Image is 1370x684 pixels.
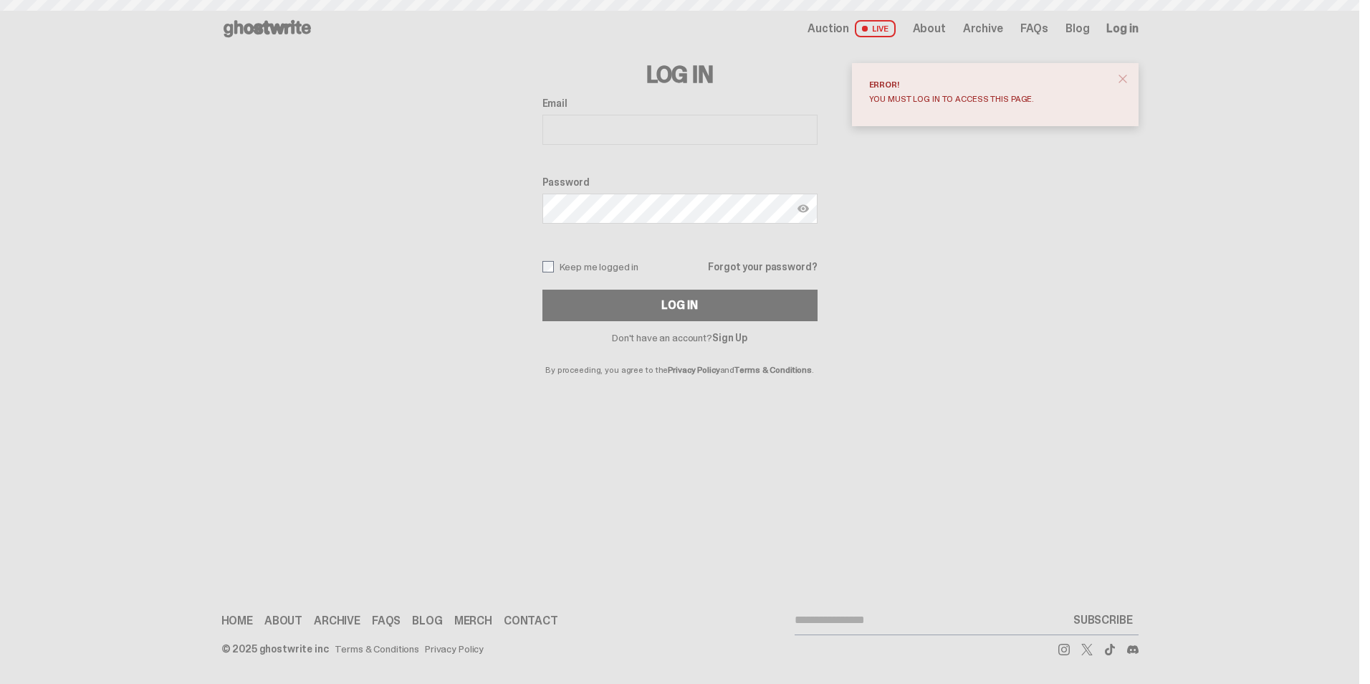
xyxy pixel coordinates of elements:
[542,343,818,374] p: By proceeding, you agree to the and .
[542,63,818,86] h3: Log In
[869,95,1110,103] div: You must log in to access this page.
[1065,23,1089,34] a: Blog
[314,615,360,627] a: Archive
[668,364,719,376] a: Privacy Policy
[1110,66,1136,92] button: close
[372,615,401,627] a: FAQs
[425,644,484,654] a: Privacy Policy
[412,615,442,627] a: Blog
[1106,23,1138,34] a: Log in
[963,23,1003,34] a: Archive
[504,615,558,627] a: Contact
[855,20,896,37] span: LIVE
[708,262,817,272] a: Forgot your password?
[808,23,849,34] span: Auction
[542,98,818,109] label: Email
[797,203,809,214] img: Show password
[542,333,818,343] p: Don't have an account?
[808,20,895,37] a: Auction LIVE
[542,261,639,272] label: Keep me logged in
[454,615,492,627] a: Merch
[1068,606,1139,635] button: SUBSCRIBE
[712,331,747,344] a: Sign Up
[542,290,818,321] button: Log In
[913,23,946,34] a: About
[221,644,329,654] div: © 2025 ghostwrite inc
[661,300,697,311] div: Log In
[221,615,253,627] a: Home
[542,261,554,272] input: Keep me logged in
[542,176,818,188] label: Password
[264,615,302,627] a: About
[1020,23,1048,34] a: FAQs
[734,364,812,376] a: Terms & Conditions
[335,644,419,654] a: Terms & Conditions
[869,80,1110,89] div: Error!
